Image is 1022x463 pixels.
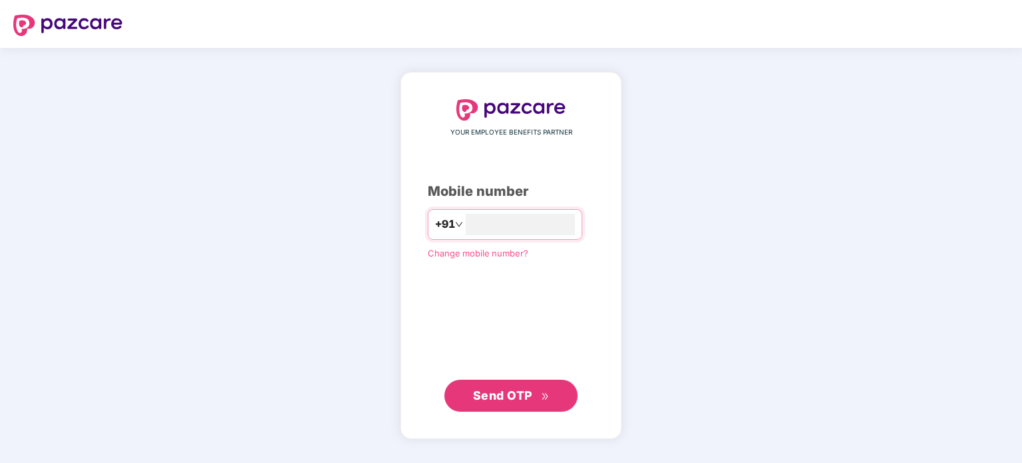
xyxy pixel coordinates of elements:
[13,15,123,36] img: logo
[435,216,455,232] span: +91
[455,221,463,229] span: down
[428,181,594,202] div: Mobile number
[428,248,528,258] a: Change mobile number?
[450,127,572,138] span: YOUR EMPLOYEE BENEFITS PARTNER
[444,380,578,412] button: Send OTPdouble-right
[473,388,532,402] span: Send OTP
[456,99,566,121] img: logo
[541,392,550,401] span: double-right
